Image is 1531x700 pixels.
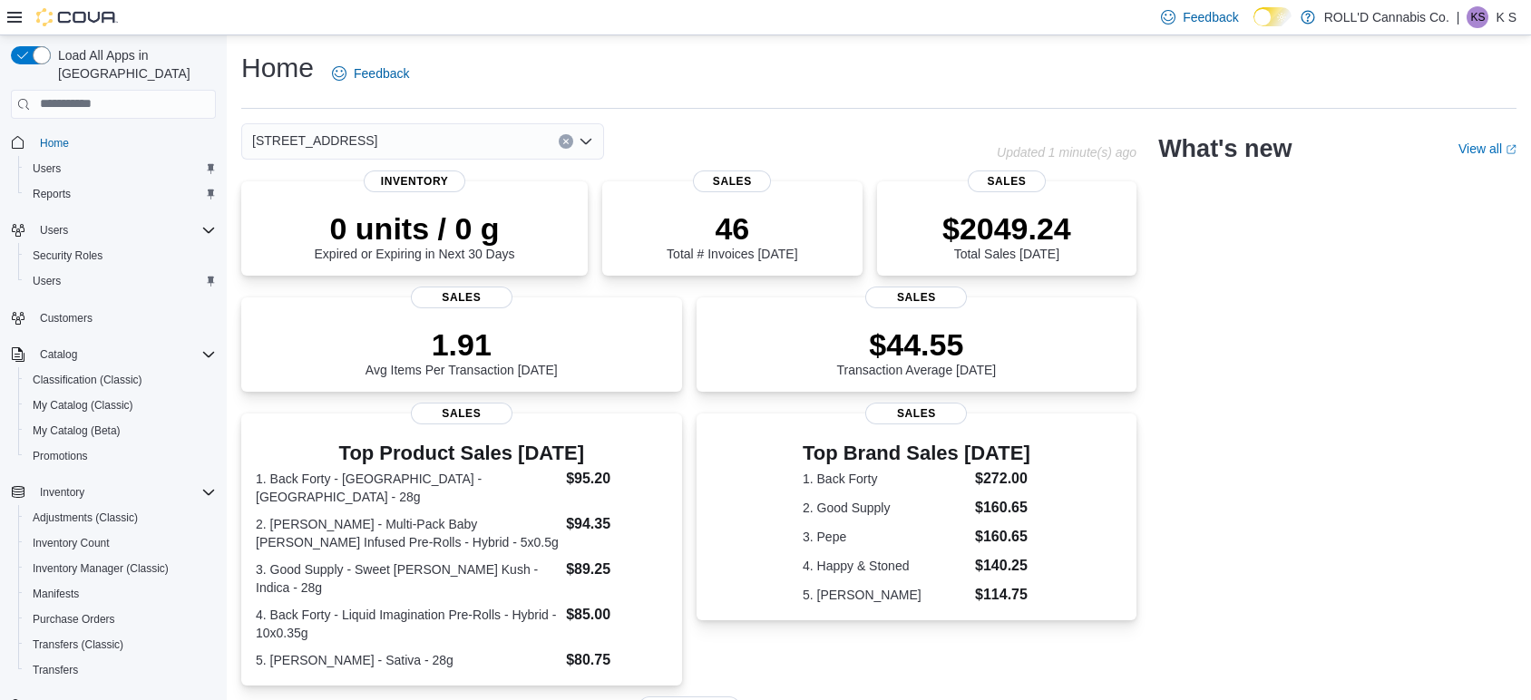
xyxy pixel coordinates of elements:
dt: 3. Good Supply - Sweet [PERSON_NAME] Kush - Indica - 28g [256,560,559,597]
dt: 4. Happy & Stoned [803,557,968,575]
dd: $160.65 [975,497,1030,519]
a: View allExternal link [1458,141,1516,156]
button: Home [4,130,223,156]
span: Users [33,161,61,176]
span: Classification (Classic) [25,369,216,391]
span: Customers [40,311,93,326]
span: Catalog [40,347,77,362]
dd: $85.00 [566,604,667,626]
a: Promotions [25,445,95,467]
button: Purchase Orders [18,607,223,632]
p: K S [1496,6,1516,28]
span: Catalog [33,344,216,365]
span: Inventory Count [25,532,216,554]
span: Users [25,158,216,180]
dt: 4. Back Forty - Liquid Imagination Pre-Rolls - Hybrid - 10x0.35g [256,606,559,642]
p: Updated 1 minute(s) ago [997,145,1136,160]
button: Transfers [18,657,223,683]
span: Reports [33,187,71,201]
span: Feedback [354,64,409,83]
a: Users [25,270,68,292]
dt: 1. Back Forty - [GEOGRAPHIC_DATA] - [GEOGRAPHIC_DATA] - 28g [256,470,559,506]
span: KS [1470,6,1485,28]
span: My Catalog (Classic) [25,394,216,416]
p: $44.55 [837,326,997,363]
span: Sales [865,287,967,308]
dd: $95.20 [566,468,667,490]
a: Inventory Count [25,532,117,554]
span: Purchase Orders [25,608,216,630]
span: My Catalog (Beta) [33,423,121,438]
dd: $94.35 [566,513,667,535]
button: Users [33,219,75,241]
span: Feedback [1183,8,1238,26]
span: Sales [693,170,771,192]
h2: What's new [1158,134,1292,163]
button: Inventory [33,481,92,503]
h3: Top Brand Sales [DATE] [803,442,1030,464]
button: Customers [4,305,223,331]
button: Manifests [18,581,223,607]
button: Users [18,156,223,181]
span: Reports [25,183,216,205]
button: Clear input [559,134,573,149]
span: Customers [33,306,216,329]
div: Avg Items Per Transaction [DATE] [366,326,558,377]
button: Adjustments (Classic) [18,505,223,530]
a: My Catalog (Classic) [25,394,141,416]
svg: External link [1506,144,1516,155]
a: Reports [25,183,78,205]
p: 46 [667,210,797,247]
h3: Top Product Sales [DATE] [256,442,668,464]
button: Inventory [4,480,223,505]
div: Total Sales [DATE] [942,210,1071,261]
dd: $80.75 [566,649,667,671]
img: Cova [36,8,118,26]
a: Purchase Orders [25,608,122,630]
span: Home [33,131,216,154]
input: Dark Mode [1253,7,1292,26]
button: Inventory Count [18,530,223,556]
span: Adjustments (Classic) [25,507,216,529]
a: Users [25,158,68,180]
span: My Catalog (Beta) [25,420,216,442]
div: Expired or Expiring in Next 30 Days [315,210,515,261]
span: Security Roles [33,248,102,263]
button: Reports [18,181,223,207]
div: K S [1467,6,1488,28]
span: Purchase Orders [33,612,115,627]
a: Transfers (Classic) [25,634,131,656]
a: Home [33,132,76,154]
span: Promotions [25,445,216,467]
button: Transfers (Classic) [18,632,223,657]
span: Promotions [33,449,88,463]
a: Manifests [25,583,86,605]
span: Classification (Classic) [33,373,142,387]
button: Catalog [33,344,84,365]
a: Inventory Manager (Classic) [25,558,176,579]
p: | [1457,6,1460,28]
a: Transfers [25,659,85,681]
button: Users [18,268,223,294]
span: Adjustments (Classic) [33,510,138,525]
button: Users [4,218,223,243]
span: Manifests [33,587,79,601]
a: My Catalog (Beta) [25,420,128,442]
a: Classification (Classic) [25,369,150,391]
dd: $160.65 [975,526,1030,548]
a: Feedback [325,55,416,92]
span: Inventory [33,481,216,503]
button: My Catalog (Beta) [18,418,223,443]
span: Inventory Count [33,536,110,550]
span: My Catalog (Classic) [33,398,133,413]
button: My Catalog (Classic) [18,393,223,418]
p: ROLL'D Cannabis Co. [1324,6,1449,28]
span: Load All Apps in [GEOGRAPHIC_DATA] [51,46,216,83]
span: Inventory [364,170,465,192]
span: Sales [968,170,1046,192]
dt: 1. Back Forty [803,470,968,488]
button: Security Roles [18,243,223,268]
span: Inventory [40,485,84,500]
span: Users [25,270,216,292]
span: Inventory Manager (Classic) [25,558,216,579]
